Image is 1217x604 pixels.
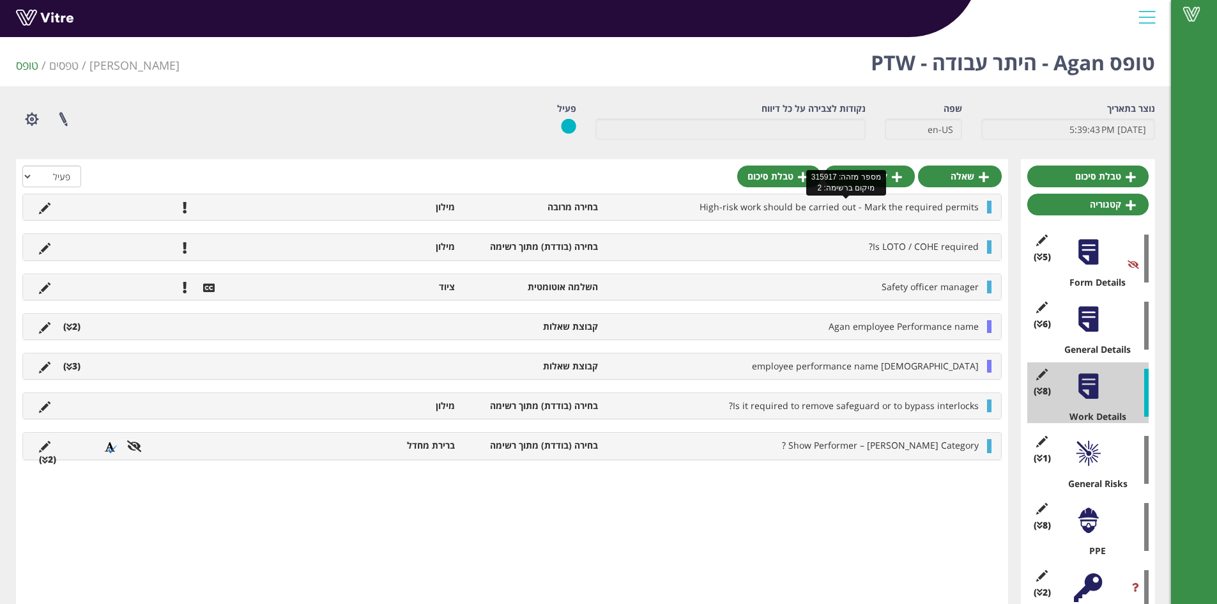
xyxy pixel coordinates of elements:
[318,201,461,213] li: מילון
[461,360,604,373] li: קבוצת שאלות
[557,102,576,115] label: פעיל
[829,320,979,332] span: Agan employee Performance name
[882,281,979,293] span: Safety officer manager
[318,399,461,412] li: מילון
[49,58,79,73] a: טפסים
[871,32,1155,86] h1: טופס Agan - היתר עבודה - PTW
[869,240,979,252] span: Is LOTO / COHE required?
[1037,410,1149,423] div: Work Details
[461,320,604,333] li: קבוצת שאלות
[1027,194,1149,215] a: קטגוריה
[729,399,979,412] span: Is it required to remove safeguard or to bypass interlocks?
[1107,102,1155,115] label: נוצר בתאריך
[461,439,604,452] li: בחירה (בודדת) מתוך רשימה
[561,118,576,134] img: yes
[318,281,461,293] li: ציוד
[57,320,87,333] li: (2 )
[1034,251,1051,263] span: (5 )
[318,439,461,452] li: ברירת מחדל
[57,360,87,373] li: (3 )
[824,166,915,187] a: קבוצת שאלות
[89,58,180,73] span: 379
[1034,385,1051,398] span: (8 )
[1037,276,1149,289] div: Form Details
[782,439,979,451] span: Show Performer – [PERSON_NAME] Category ?
[1034,452,1051,465] span: (1 )
[461,240,604,253] li: בחירה (בודדת) מתוך רשימה
[737,166,821,187] a: טבלת סיכום
[461,201,604,213] li: בחירה מרובה
[752,360,979,372] span: [DEMOGRAPHIC_DATA] employee performance name
[461,399,604,412] li: בחירה (בודדת) מתוך רשימה
[1027,166,1149,187] a: טבלת סיכום
[33,453,63,466] li: (2 )
[1037,477,1149,490] div: General Risks
[944,102,962,115] label: שפה
[1034,318,1051,330] span: (6 )
[700,201,979,213] span: High-risk work should be carried out - Mark the required permits
[461,281,604,293] li: השלמה אוטומטית
[806,170,886,196] div: מספר מזהה: 315917 מיקום ברשימה: 2
[918,166,1002,187] a: שאלה
[1034,586,1051,599] span: (2 )
[1037,545,1149,557] div: PPE
[16,58,49,74] li: טופס
[1034,519,1051,532] span: (8 )
[762,102,866,115] label: נקודות לצבירה על כל דיווח
[318,240,461,253] li: מילון
[1037,343,1149,356] div: General Details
